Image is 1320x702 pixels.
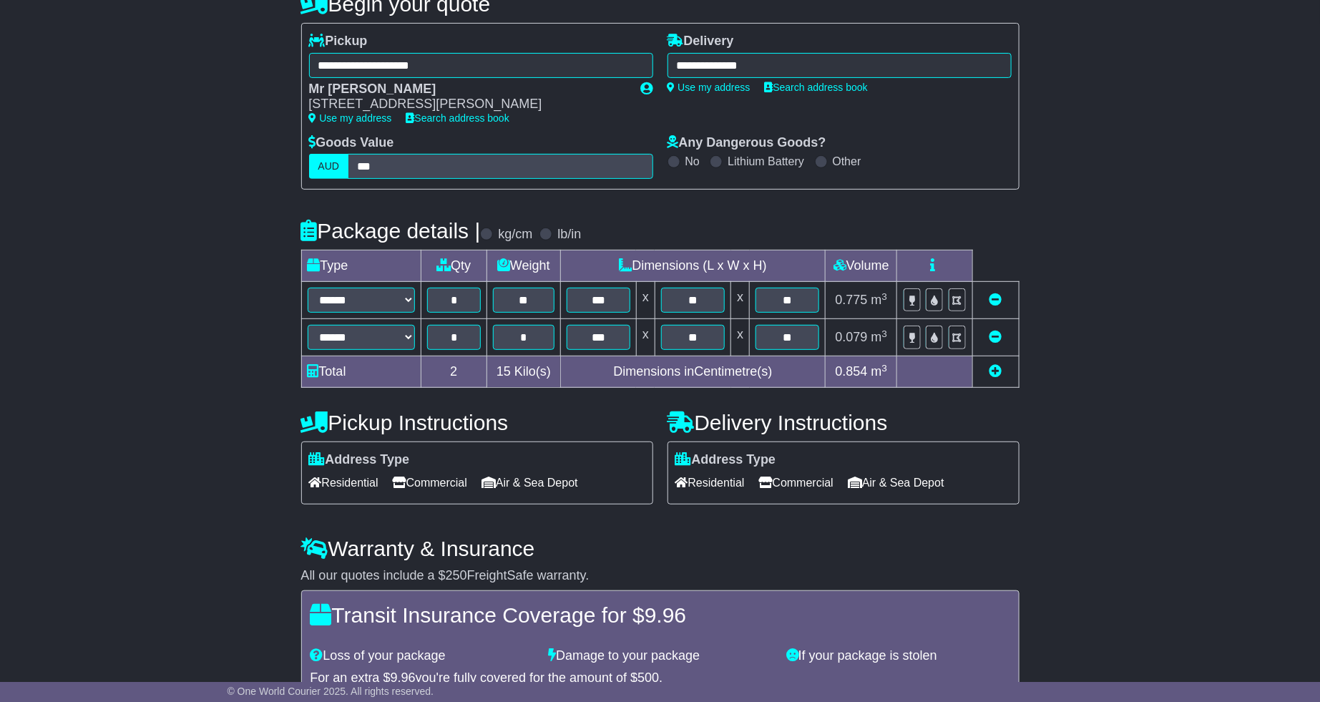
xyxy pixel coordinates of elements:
[759,472,833,494] span: Commercial
[301,356,421,388] td: Total
[675,472,745,494] span: Residential
[871,293,888,307] span: m
[301,219,481,243] h4: Package details |
[685,155,700,168] label: No
[309,452,410,468] label: Address Type
[311,603,1010,627] h4: Transit Insurance Coverage for $
[309,82,627,97] div: Mr [PERSON_NAME]
[393,472,467,494] span: Commercial
[557,227,581,243] label: lb/in
[668,34,734,49] label: Delivery
[989,364,1002,379] a: Add new item
[311,671,1010,686] div: For an extra $ you're fully covered for the amount of $ .
[826,250,897,282] td: Volume
[309,34,368,49] label: Pickup
[668,135,826,151] label: Any Dangerous Goods?
[989,330,1002,344] a: Remove this item
[637,671,659,685] span: 500
[481,472,578,494] span: Air & Sea Depot
[446,568,467,582] span: 250
[541,648,779,664] div: Damage to your package
[848,472,944,494] span: Air & Sea Depot
[309,112,392,124] a: Use my address
[731,282,750,319] td: x
[675,452,776,468] label: Address Type
[421,250,487,282] td: Qty
[560,356,826,388] td: Dimensions in Centimetre(s)
[309,154,349,179] label: AUD
[303,648,542,664] div: Loss of your package
[871,364,888,379] span: m
[498,227,532,243] label: kg/cm
[668,411,1020,434] h4: Delivery Instructions
[487,356,561,388] td: Kilo(s)
[882,328,888,339] sup: 3
[836,293,868,307] span: 0.775
[301,411,653,434] h4: Pickup Instructions
[487,250,561,282] td: Weight
[765,82,868,93] a: Search address book
[989,293,1002,307] a: Remove this item
[228,686,434,697] span: © One World Courier 2025. All rights reserved.
[301,250,421,282] td: Type
[779,648,1017,664] div: If your package is stolen
[731,319,750,356] td: x
[645,603,686,627] span: 9.96
[728,155,804,168] label: Lithium Battery
[871,330,888,344] span: m
[836,364,868,379] span: 0.854
[406,112,509,124] a: Search address book
[636,282,655,319] td: x
[882,363,888,374] sup: 3
[301,537,1020,560] h4: Warranty & Insurance
[301,568,1020,584] div: All our quotes include a $ FreightSafe warranty.
[833,155,861,168] label: Other
[836,330,868,344] span: 0.079
[497,364,511,379] span: 15
[391,671,416,685] span: 9.96
[309,97,627,112] div: [STREET_ADDRESS][PERSON_NAME]
[636,319,655,356] td: x
[668,82,751,93] a: Use my address
[560,250,826,282] td: Dimensions (L x W x H)
[309,472,378,494] span: Residential
[309,135,394,151] label: Goods Value
[882,291,888,302] sup: 3
[421,356,487,388] td: 2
